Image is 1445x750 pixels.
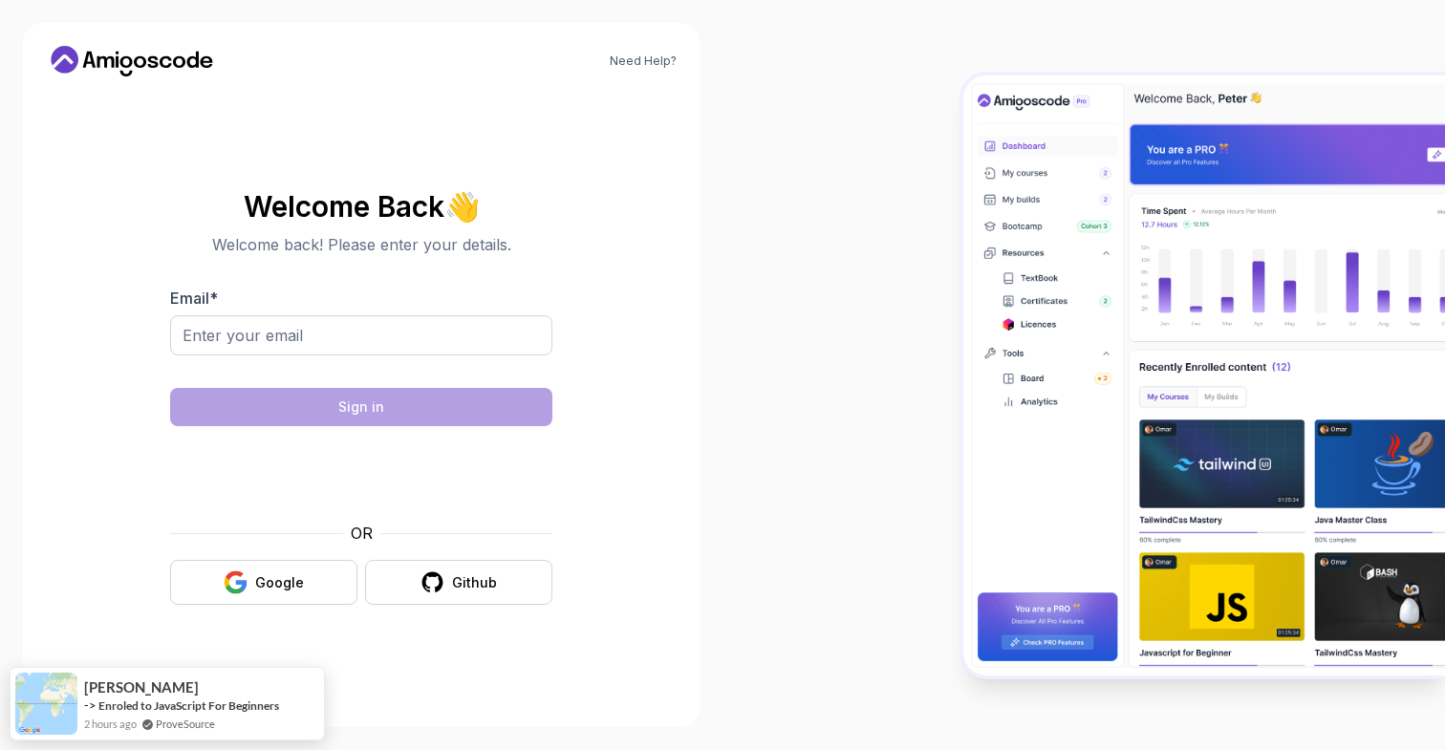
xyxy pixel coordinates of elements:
[170,315,552,355] input: Enter your email
[365,560,552,605] button: Github
[610,54,677,69] a: Need Help?
[170,388,552,426] button: Sign in
[98,698,279,713] a: Enroled to JavaScript For Beginners
[170,191,552,222] h2: Welcome Back
[351,522,373,545] p: OR
[217,438,506,510] iframe: Widget containing checkbox for hCaptcha security challenge
[255,573,304,592] div: Google
[84,716,137,732] span: 2 hours ago
[170,289,218,308] label: Email *
[170,560,357,605] button: Google
[84,697,97,713] span: ->
[170,233,552,256] p: Welcome back! Please enter your details.
[338,397,384,417] div: Sign in
[452,573,497,592] div: Github
[963,75,1445,675] img: Amigoscode Dashboard
[156,716,215,732] a: ProveSource
[46,46,218,76] a: Home link
[84,679,199,696] span: [PERSON_NAME]
[15,673,77,735] img: provesource social proof notification image
[441,185,485,228] span: 👋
